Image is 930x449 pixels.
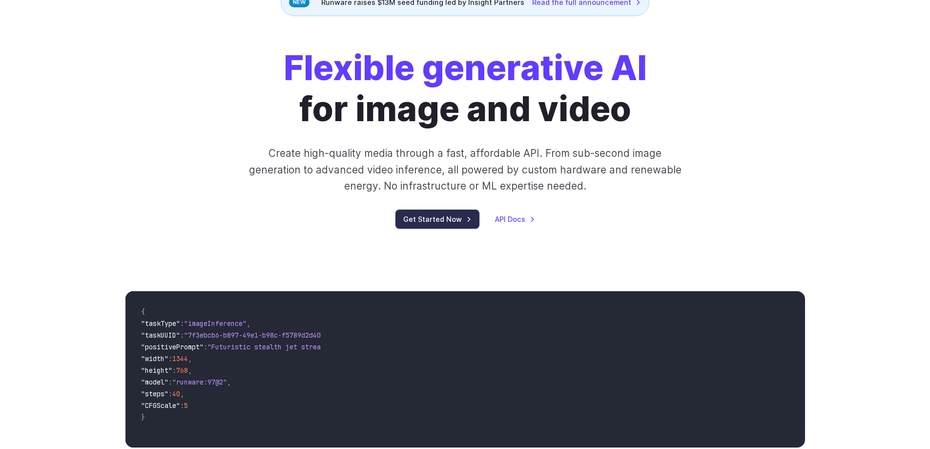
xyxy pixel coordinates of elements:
span: "imageInference" [184,319,247,328]
span: : [180,331,184,340]
span: 40 [172,389,180,398]
span: : [168,389,172,398]
span: : [204,342,207,351]
span: "height" [141,366,172,375]
p: Create high-quality media through a fast, affordable API. From sub-second image generation to adv... [248,145,682,194]
span: "width" [141,354,168,363]
span: : [168,378,172,386]
span: 5 [184,401,188,410]
span: : [172,366,176,375]
span: { [141,307,145,316]
span: "runware:97@2" [172,378,227,386]
strong: Flexible generative AI [284,47,647,88]
a: Get Started Now [395,210,479,229]
h1: for image and video [284,47,647,129]
span: "taskType" [141,319,180,328]
span: "Futuristic stealth jet streaking through a neon-lit cityscape with glowing purple exhaust" [207,342,563,351]
span: "7f3ebcb6-b897-49e1-b98c-f5789d2d40d7" [184,331,332,340]
span: "taskUUID" [141,331,180,340]
span: } [141,413,145,422]
span: , [188,354,192,363]
span: : [180,401,184,410]
span: "positivePrompt" [141,342,204,351]
span: "model" [141,378,168,386]
span: 768 [176,366,188,375]
span: 1344 [172,354,188,363]
span: "steps" [141,389,168,398]
span: , [227,378,231,386]
span: , [180,389,184,398]
span: , [188,366,192,375]
span: , [247,319,250,328]
span: : [168,354,172,363]
a: API Docs [495,214,535,225]
span: "CFGScale" [141,401,180,410]
span: : [180,319,184,328]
